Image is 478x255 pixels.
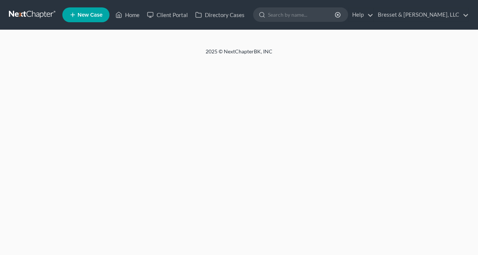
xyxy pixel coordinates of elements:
[191,8,248,21] a: Directory Cases
[112,8,143,21] a: Home
[374,8,469,21] a: Bresset & [PERSON_NAME], LLC
[268,8,336,21] input: Search by name...
[348,8,373,21] a: Help
[78,12,102,18] span: New Case
[143,8,191,21] a: Client Portal
[27,48,451,61] div: 2025 © NextChapterBK, INC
